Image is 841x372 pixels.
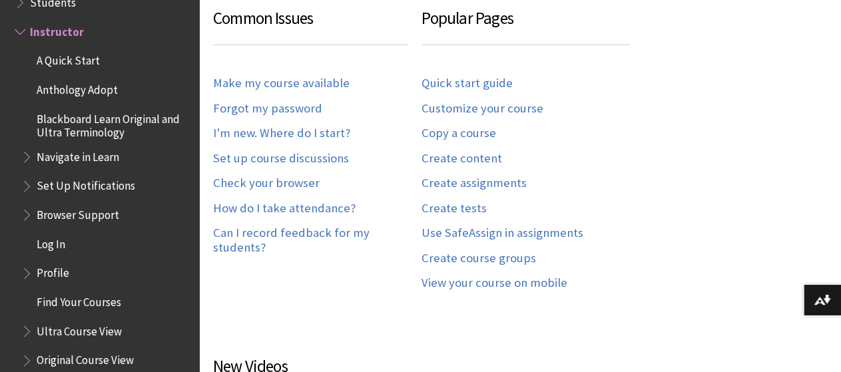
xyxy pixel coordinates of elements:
[213,6,409,45] h3: Common Issues
[37,204,119,222] span: Browser Support
[213,201,356,216] a: How do I take attendance?
[422,226,584,241] a: Use SafeAssign in assignments
[213,151,349,166] a: Set up course discussions
[422,276,568,291] a: View your course on mobile
[37,262,69,280] span: Profile
[422,176,527,191] a: Create assignments
[37,146,119,164] span: Navigate in Learn
[37,233,65,251] span: Log In
[213,226,422,255] a: Can I record feedback for my students?
[37,175,135,193] span: Set Up Notifications
[422,126,497,141] a: Copy a course
[30,21,84,39] span: Instructor
[37,291,121,309] span: Find Your Courses
[213,126,350,141] a: I'm new. Where do I start?
[37,50,100,68] span: A Quick Start
[422,6,631,45] h3: Popular Pages
[422,201,487,216] a: Create tests
[37,79,118,96] span: Anthology Adopt
[37,320,122,338] span: Ultra Course View
[422,151,503,166] a: Create content
[422,76,513,91] a: Quick start guide
[213,176,320,191] a: Check your browser
[37,349,134,367] span: Original Course View
[213,76,350,91] a: Make my course available
[422,101,544,116] a: Customize your course
[422,251,537,266] a: Create course groups
[37,108,190,139] span: Blackboard Learn Original and Ultra Terminology
[213,101,322,116] a: Forgot my password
